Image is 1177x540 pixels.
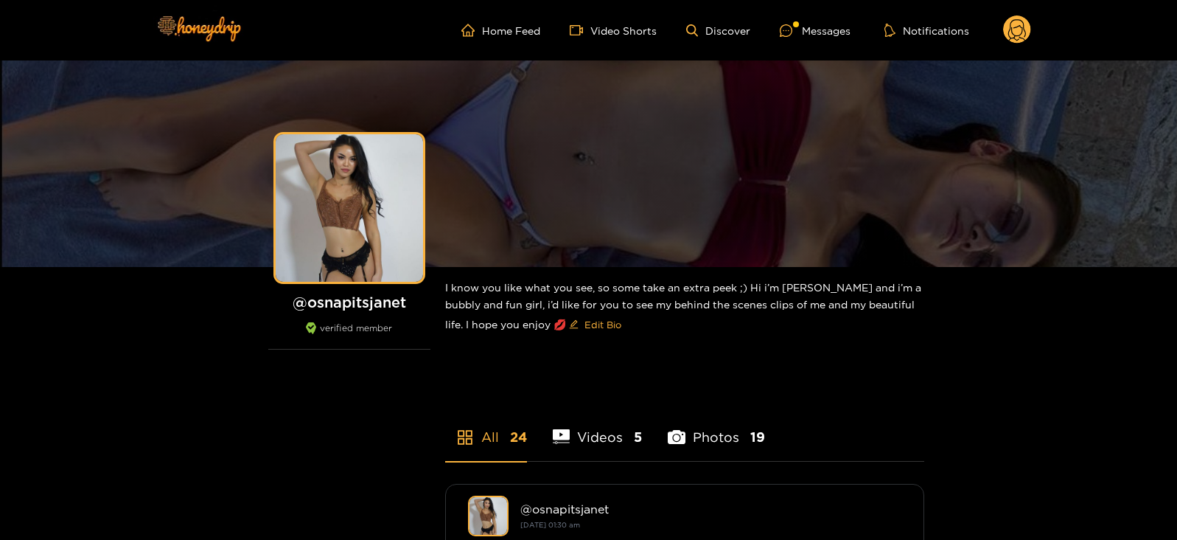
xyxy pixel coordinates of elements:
div: Messages [780,22,851,39]
small: [DATE] 01:30 am [520,521,580,529]
a: Home Feed [461,24,540,37]
div: I know you like what you see, so some take an extra peek ;) Hi i’m [PERSON_NAME] and i’m a bubbly... [445,267,924,348]
span: appstore [456,429,474,446]
span: Edit Bio [584,317,621,332]
li: Videos [553,395,643,461]
span: video-camera [570,24,590,37]
span: 24 [510,428,527,446]
li: Photos [668,395,765,461]
h1: @ osnapitsjanet [268,293,430,311]
span: home [461,24,482,37]
span: 5 [634,428,642,446]
span: edit [569,319,579,330]
img: osnapitsjanet [468,496,509,536]
div: verified member [268,322,430,350]
a: Discover [686,24,750,37]
span: 19 [750,428,765,446]
a: Video Shorts [570,24,657,37]
div: @ osnapitsjanet [520,502,901,516]
button: Notifications [880,23,974,38]
button: editEdit Bio [566,313,624,336]
li: All [445,395,527,461]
